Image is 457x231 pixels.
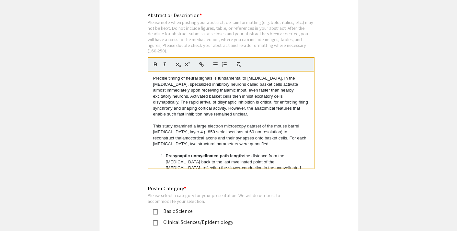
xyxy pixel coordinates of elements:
[166,153,244,158] strong: Presynaptic unmyelinated path length:
[153,123,309,147] p: This study examined a large electron microscopy dataset of the mouse barrel [MEDICAL_DATA], layer...
[148,192,299,204] div: Please select a category for your presentation. We will do our best to accommodate your selection.
[153,75,309,117] p: Precise timing of neural signals is fundamental to [MEDICAL_DATA]. In the [MEDICAL_DATA], special...
[148,19,314,54] div: Please note when pasting your abstract, certain formatting (e.g. bold, italics, etc.) may not be ...
[158,218,294,226] div: Clinical Sciences/Epidemiology
[159,153,309,177] li: the distance from the [MEDICAL_DATA] back to the last myelinated point of the [MEDICAL_DATA], ref...
[158,207,294,215] div: Basic Science
[148,185,187,192] mat-label: Poster Category
[5,202,28,226] iframe: Chat
[148,12,202,19] mat-label: Abstract or Description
